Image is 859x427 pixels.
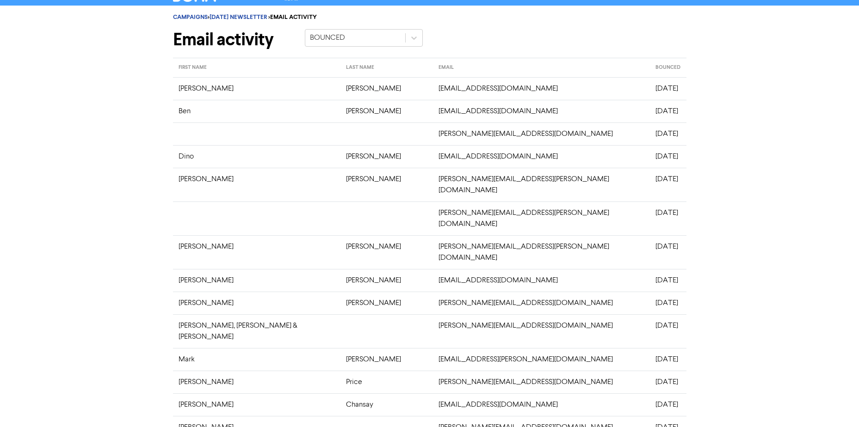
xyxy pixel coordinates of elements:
td: [PERSON_NAME], [PERSON_NAME] & [PERSON_NAME] [173,314,341,348]
td: [PERSON_NAME] [340,348,433,371]
td: [DATE] [650,77,686,100]
iframe: Chat Widget [813,383,859,427]
td: [DATE] [650,314,686,348]
td: [PERSON_NAME][EMAIL_ADDRESS][DOMAIN_NAME] [433,371,650,393]
div: > > EMAIL ACTIVITY [173,13,686,22]
td: Ben [173,100,341,122]
td: [EMAIL_ADDRESS][DOMAIN_NAME] [433,100,650,122]
td: [PERSON_NAME] [340,292,433,314]
td: [PERSON_NAME][EMAIL_ADDRESS][DOMAIN_NAME] [433,292,650,314]
td: [PERSON_NAME][EMAIL_ADDRESS][PERSON_NAME][DOMAIN_NAME] [433,168,650,201]
th: LAST NAME [340,58,433,78]
td: [DATE] [650,393,686,416]
td: [PERSON_NAME] [340,269,433,292]
td: [PERSON_NAME][EMAIL_ADDRESS][PERSON_NAME][DOMAIN_NAME] [433,201,650,235]
td: [DATE] [650,348,686,371]
th: FIRST NAME [173,58,341,78]
td: [EMAIL_ADDRESS][DOMAIN_NAME] [433,145,650,168]
td: [DATE] [650,371,686,393]
div: BOUNCED [310,32,345,43]
td: [PERSON_NAME] [340,100,433,122]
td: [DATE] [650,145,686,168]
td: [DATE] [650,100,686,122]
td: [PERSON_NAME] [173,168,341,201]
td: [DATE] [650,235,686,269]
a: [DATE] NEWSLETTER [210,13,267,21]
td: Chansay [340,393,433,416]
td: [PERSON_NAME] [340,77,433,100]
td: [DATE] [650,269,686,292]
td: [PERSON_NAME] [173,292,341,314]
th: EMAIL [433,58,650,78]
th: BOUNCED [650,58,686,78]
td: [PERSON_NAME] [340,235,433,269]
td: [DATE] [650,292,686,314]
td: [PERSON_NAME][EMAIL_ADDRESS][DOMAIN_NAME] [433,122,650,145]
td: [EMAIL_ADDRESS][PERSON_NAME][DOMAIN_NAME] [433,348,650,371]
td: [PERSON_NAME] [173,269,341,292]
td: [PERSON_NAME][EMAIL_ADDRESS][PERSON_NAME][DOMAIN_NAME] [433,235,650,269]
td: [EMAIL_ADDRESS][DOMAIN_NAME] [433,269,650,292]
td: Dino [173,145,341,168]
td: [DATE] [650,201,686,235]
td: [PERSON_NAME][EMAIL_ADDRESS][DOMAIN_NAME] [433,314,650,348]
td: [PERSON_NAME] [173,393,341,416]
td: [PERSON_NAME] [173,77,341,100]
td: [PERSON_NAME] [340,168,433,201]
a: CAMPAIGNS [173,13,208,21]
td: Price [340,371,433,393]
td: [DATE] [650,168,686,201]
td: [PERSON_NAME] [340,145,433,168]
td: [PERSON_NAME] [173,371,341,393]
td: [EMAIL_ADDRESS][DOMAIN_NAME] [433,77,650,100]
h1: Email activity [173,29,291,50]
td: [EMAIL_ADDRESS][DOMAIN_NAME] [433,393,650,416]
td: [PERSON_NAME] [173,235,341,269]
td: Mark [173,348,341,371]
td: [DATE] [650,122,686,145]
